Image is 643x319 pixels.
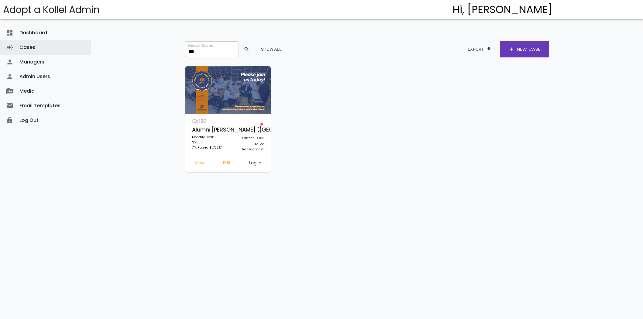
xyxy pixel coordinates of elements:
[232,142,264,152] p: Failed Transactions
[500,41,549,57] a: addNew Case
[6,69,13,84] i: person
[232,135,264,142] p: Partner ID: 108
[6,26,13,40] i: dashboard
[192,117,225,125] p: ID: 190
[262,147,264,152] span: 0
[188,117,228,155] a: ID: 190 Alumni [PERSON_NAME] ([GEOGRAPHIC_DATA]) Monthly Goal: $2500 71% Raised $1,783.17
[486,44,492,55] span: file_download
[192,125,225,135] p: Alumni [PERSON_NAME] ([GEOGRAPHIC_DATA])
[192,145,225,151] p: 71% Raised $1,783.17
[6,113,13,128] i: lock
[6,55,13,69] i: person
[244,158,266,169] a: Log In
[463,44,497,55] button: Exportfile_download
[190,158,209,169] a: View
[256,44,287,55] button: Show All
[244,44,250,55] span: search
[508,41,514,57] span: add
[6,98,13,113] i: email
[6,84,13,98] i: perm_media
[228,117,268,155] a: Partner ID: 108 Failed Transactions0
[218,158,236,169] a: Edit
[185,66,271,114] img: rJKGg1SIwh.stxXl5Q38e.jpg
[239,44,253,55] button: search
[6,40,13,55] i: campaign
[452,4,552,15] h4: Hi, [PERSON_NAME]
[192,135,225,145] p: Monthly Goal: $2500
